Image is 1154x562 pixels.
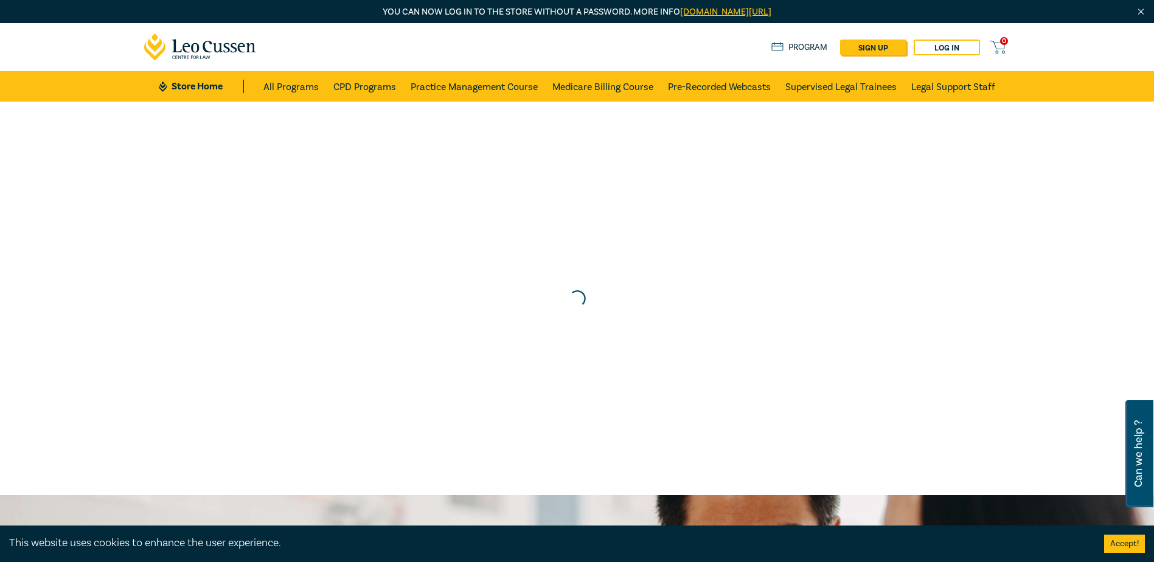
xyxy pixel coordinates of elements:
[668,71,771,102] a: Pre-Recorded Webcasts
[552,71,653,102] a: Medicare Billing Course
[1000,37,1008,45] span: 0
[1104,535,1145,553] button: Accept cookies
[263,71,319,102] a: All Programs
[771,41,828,54] a: Program
[144,5,1010,19] p: You can now log in to the store without a password. More info
[840,40,906,55] a: sign up
[159,80,243,93] a: Store Home
[1136,7,1146,17] img: Close
[914,40,980,55] a: Log in
[785,71,897,102] a: Supervised Legal Trainees
[1133,408,1144,500] span: Can we help ?
[411,71,538,102] a: Practice Management Course
[333,71,396,102] a: CPD Programs
[9,535,1086,551] div: This website uses cookies to enhance the user experience.
[911,71,995,102] a: Legal Support Staff
[680,6,771,18] a: [DOMAIN_NAME][URL]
